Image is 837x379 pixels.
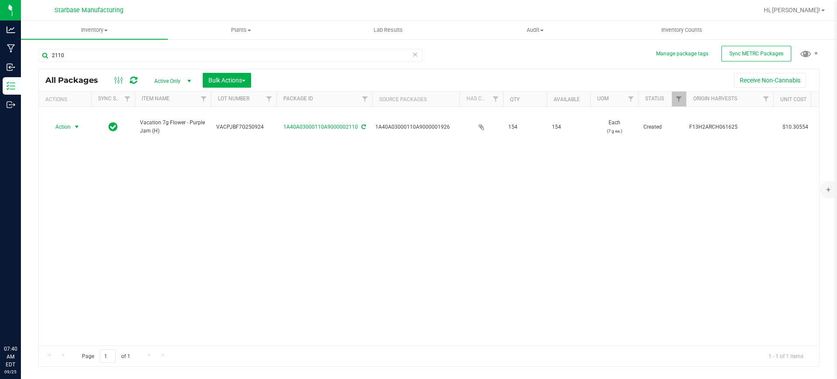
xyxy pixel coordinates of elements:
[197,92,211,106] a: Filter
[7,63,15,72] inline-svg: Inbound
[4,369,17,375] p: 09/25
[689,123,771,131] div: Value 1: F13H2ARCH061625
[283,124,358,130] a: 1A40A03000110A9000002110
[315,21,462,39] a: Lab Results
[208,77,245,84] span: Bulk Actions
[262,92,276,106] a: Filter
[140,119,206,135] span: Vacation 7g Flower - Purple Jam (H)
[38,49,422,62] input: Search Package ID, Item Name, SKU, Lot or Part Number...
[609,21,755,39] a: Inventory Counts
[595,127,633,135] p: (7 g ea.)
[773,107,817,147] td: $10.30554
[650,26,714,34] span: Inventory Counts
[672,92,686,106] a: Filter
[595,119,633,135] span: Each
[45,75,107,85] span: All Packages
[462,26,608,34] span: Audit
[54,7,123,14] span: Starbase Manufacturing
[358,92,372,106] a: Filter
[45,96,88,102] div: Actions
[462,21,609,39] a: Audit
[643,123,681,131] span: Created
[721,46,791,61] button: Sync METRC Packages
[656,50,708,58] button: Manage package tags
[21,21,168,39] a: Inventory
[412,49,418,60] span: Clear
[48,121,71,133] span: Action
[372,92,459,107] th: Source Packages
[489,92,503,106] a: Filter
[645,96,664,102] a: Status
[75,349,137,363] span: Page of 1
[168,26,314,34] span: Plants
[693,96,737,102] a: Origin Harvests
[762,349,810,362] span: 1 - 1 of 1 items
[624,92,638,106] a: Filter
[7,44,15,53] inline-svg: Manufacturing
[98,96,132,102] a: Sync Status
[375,123,457,131] div: Value 1: 1A40A03000110A9000001926
[734,73,806,88] button: Receive Non-Cannabis
[203,73,251,88] button: Bulk Actions
[7,82,15,90] inline-svg: Inventory
[759,92,773,106] a: Filter
[459,92,503,107] th: Has COA
[780,96,806,102] a: Unit Cost
[764,7,820,14] span: Hi, [PERSON_NAME]!
[362,26,415,34] span: Lab Results
[283,96,313,102] a: Package ID
[597,96,609,102] a: UOM
[7,25,15,34] inline-svg: Analytics
[508,123,541,131] span: 154
[4,345,17,369] p: 07:40 AM EDT
[554,96,580,102] a: Available
[109,121,118,133] span: In Sync
[360,124,366,130] span: Sync from Compliance System
[552,123,585,131] span: 154
[9,309,35,335] iframe: Resource center
[729,51,783,57] span: Sync METRC Packages
[21,26,168,34] span: Inventory
[120,92,135,106] a: Filter
[100,349,116,363] input: 1
[216,123,271,131] span: VACPJBF7G250924
[218,96,249,102] a: Lot Number
[142,96,170,102] a: Item Name
[7,100,15,109] inline-svg: Outbound
[168,21,315,39] a: Plants
[510,96,520,102] a: Qty
[71,121,82,133] span: select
